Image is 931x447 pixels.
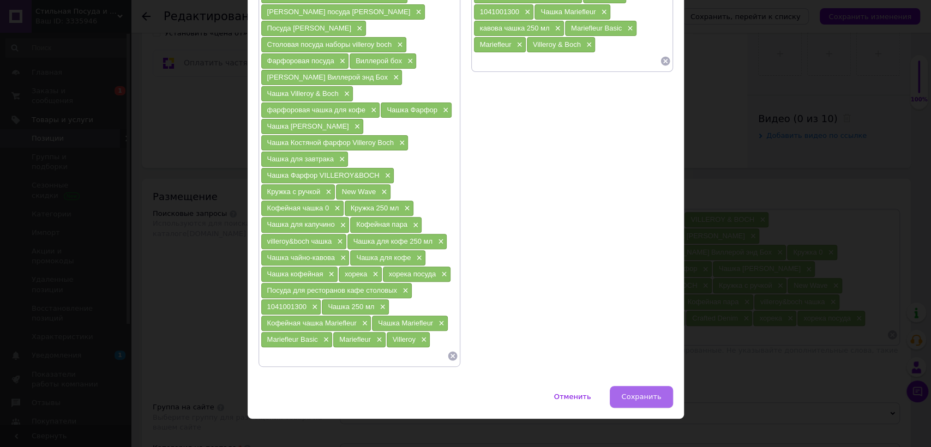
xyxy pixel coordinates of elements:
[345,270,367,278] span: хорека
[436,319,445,328] span: ×
[480,8,519,16] span: 1041001300
[267,270,323,278] span: Чашка кофейная
[435,237,444,246] span: ×
[267,204,329,212] span: Кофейная чашка 0
[267,89,339,98] span: Чашка Villeroy & Boch
[359,319,368,328] span: ×
[374,335,382,345] span: ×
[267,188,321,196] span: Кружка с ручкой
[267,220,335,228] span: Чашка для капучино
[554,392,591,401] span: Отменить
[337,57,346,66] span: ×
[341,89,350,99] span: ×
[624,24,633,33] span: ×
[332,204,340,213] span: ×
[321,335,329,345] span: ×
[11,33,572,56] p: Свежие яркие цвета Mariefleur Basic превратят ваш стол в море цветов. Любящий кофе влюбится в эту...
[11,11,359,23] strong: Чашка для кофе VILLEROY & BOCH Mariefleur 250 мл (1041001300)
[334,237,343,246] span: ×
[338,253,346,263] span: ×
[267,8,411,16] span: [PERSON_NAME] посуда [PERSON_NAME]
[571,24,622,32] span: Mariefleur Basic
[514,40,522,50] span: ×
[267,73,388,81] span: [PERSON_NAME] Виллерой энд Бох
[267,253,335,262] span: Чашка чайно-кавова
[356,57,402,65] span: Виллерой бох
[267,24,351,32] span: Посуда [PERSON_NAME]
[393,335,416,343] span: Villeroy
[440,106,449,115] span: ×
[410,221,419,230] span: ×
[389,270,436,278] span: хорека посуда
[400,286,409,295] span: ×
[11,11,572,55] body: Визуальный текстовый редактор, B6D8AB60-B472-424D-9533-DE9F224EA85A
[543,386,603,408] button: Отменить
[413,253,422,263] span: ×
[379,188,387,197] span: ×
[267,122,349,130] span: Чашка [PERSON_NAME]
[309,303,318,312] span: ×
[370,270,379,279] span: ×
[377,303,386,312] span: ×
[267,40,392,49] span: Столовая посуда наборы villeroy boch
[621,392,661,401] span: Сохранить
[267,138,394,147] span: Чашка Костяной фарфор Villeroy Boch
[338,221,346,230] span: ×
[405,57,413,66] span: ×
[394,40,403,50] span: ×
[480,40,512,49] span: Mariefleur
[418,335,427,345] span: ×
[610,386,672,408] button: Сохранить
[378,319,433,327] span: Чашка Mariefleur
[552,24,561,33] span: ×
[522,8,531,17] span: ×
[382,171,391,180] span: ×
[267,319,357,327] span: Кофейная чашка Mariefleur
[397,138,405,148] span: ×
[267,335,318,343] span: Mariefleur Basic
[391,73,399,82] span: ×
[339,335,371,343] span: Mariefleur
[353,237,433,245] span: Чашка для кофе 250 мл
[533,40,581,49] span: Villeroy & Boch
[267,57,334,65] span: Фарфоровая посуда
[326,270,334,279] span: ×
[401,204,410,213] span: ×
[356,253,411,262] span: Чашка для кофе
[323,188,332,197] span: ×
[480,24,550,32] span: кавова чашка 250 мл
[356,220,407,228] span: Кофейная пара
[328,303,374,311] span: Чашка 250 мл
[368,106,377,115] span: ×
[540,8,596,16] span: Чашка Mariefleur
[598,8,607,17] span: ×
[584,40,592,50] span: ×
[439,270,447,279] span: ×
[352,122,361,131] span: ×
[337,155,345,164] span: ×
[267,237,332,245] span: villeroy&boch чашка
[413,8,422,17] span: ×
[267,155,334,163] span: Чашка для завтрака
[387,106,437,114] span: Чашка Фарфор
[354,24,363,33] span: ×
[267,303,307,311] span: 1041001300
[267,171,380,179] span: Чашка Фарфор VILLEROY&BOCH
[267,286,397,294] span: Посуда для ресторанов кафе столовых
[267,106,365,114] span: фарфоровая чашка для кофе
[351,204,399,212] span: Кружка 250 мл
[342,188,376,196] span: New Wave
